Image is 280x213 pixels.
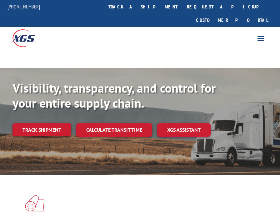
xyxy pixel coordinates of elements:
[12,80,216,111] b: Visibility, transparency, and control for your entire supply chain.
[76,123,152,137] a: Calculate transit time
[7,3,40,10] a: [PHONE_NUMBER]
[157,123,211,137] a: XGS ASSISTANT
[191,13,272,27] a: Customer Portal
[25,195,44,211] img: xgs-icon-total-supply-chain-intelligence-red
[12,123,71,136] a: Track shipment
